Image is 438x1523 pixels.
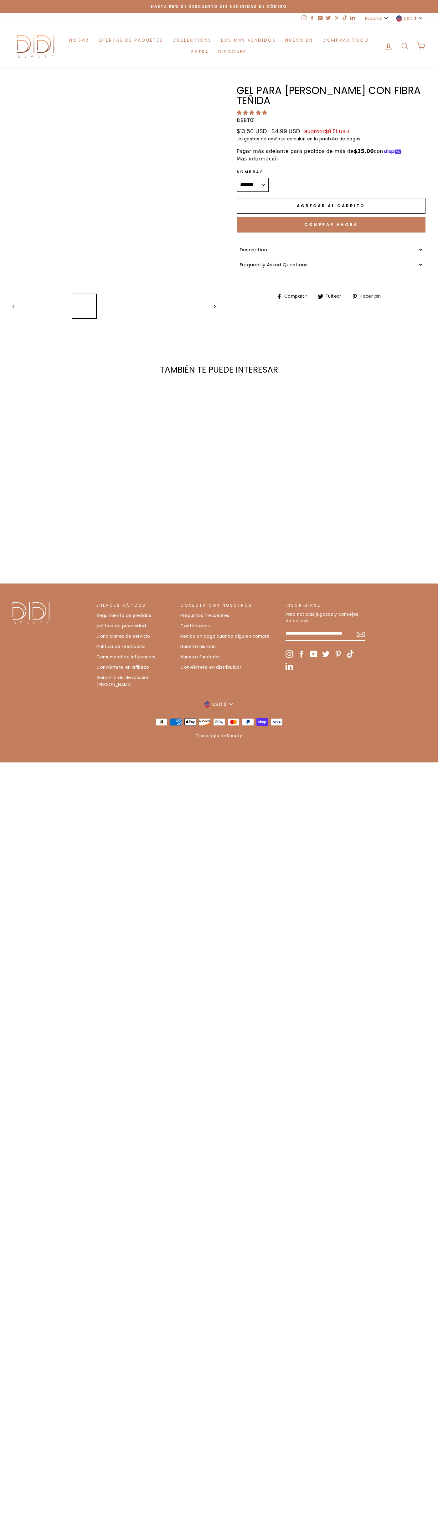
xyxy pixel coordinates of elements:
a: Política de reembolso [96,642,146,652]
a: Collections [168,34,216,46]
a: Contáctenos [180,621,210,631]
a: Garantía de devolución [PERSON_NAME] [96,673,173,689]
a: Tecnología de Shopify [196,733,242,738]
a: política de privacidad [96,621,146,631]
a: Conviértete en distribuidor [180,663,241,672]
a: Seguimiento de pedidos [96,611,151,620]
span: Agregar al carrito [297,203,365,209]
span: $4.99 USD [271,127,300,135]
button: Anterior [13,294,20,319]
p: Enlaces rápidos [96,602,173,608]
a: Nuestro Fundador [180,652,220,662]
span: Guardar [303,128,349,135]
h3: También te puede interesar [13,366,425,374]
button: Español [363,13,391,24]
a: Comunidad de influencers [96,652,156,662]
a: Nuevo en [281,34,317,46]
span: USD $ [212,700,227,709]
p: DBBT01 [237,116,426,124]
button: USD $ [202,700,236,709]
ul: Primary [59,34,379,58]
a: Los más vendidos [216,34,281,46]
span: Español [365,15,382,22]
a: Extra [187,46,214,58]
span: Compartir [283,293,312,300]
button: Siguiente [208,294,216,319]
h1: Gel para [PERSON_NAME] con fibra teñida [237,86,426,106]
img: Didi Beauty Co. [13,602,49,624]
span: USD $ [404,15,417,22]
button: Suscribir [357,630,365,638]
span: Hacer pin [359,293,386,300]
span: $8.51 USD [325,128,349,135]
label: Sombras [237,169,269,175]
a: Nuestra historia [180,642,216,652]
a: Preguntas frecuentes [180,611,229,620]
img: Didi Beauty Co. [13,33,59,59]
a: Reciba un pago cuando alguien compre [180,632,270,641]
span: $13.50 USD [237,127,267,135]
button: USD $ [394,13,425,24]
span: Frequently Asked Questions [240,261,308,268]
button: Comprar ahora [237,217,426,233]
span: Tuitear [325,293,346,300]
span: 5.00 stars [237,109,269,116]
p: Inscribirse [286,602,365,608]
a: Comprar todo [318,34,374,46]
small: Los se calculan en la pantalla de pagos. [237,136,426,143]
a: Discover [214,46,251,58]
a: Condiciones de servicio [96,632,150,641]
a: Ofertas de paquetes [94,34,168,46]
p: CONECTA CON NOSOTROS [180,602,278,608]
a: gastos de envío [244,136,281,143]
a: Hogar [64,34,94,46]
p: Para noticias jugosas y consejos de belleza. [286,611,365,625]
span: Description [240,246,267,253]
button: Agregar al carrito [237,198,426,214]
span: Hasta 85% de descuento SIN NECESIDAD DE CÓDIGO [151,4,287,9]
a: Conviértete en afiliado [96,663,149,672]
